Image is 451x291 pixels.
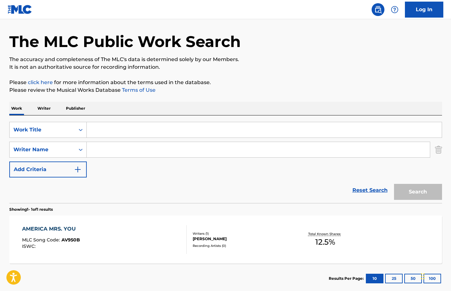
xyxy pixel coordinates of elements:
button: Add Criteria [9,161,87,177]
span: AV950B [61,237,80,243]
div: Drag [421,267,425,286]
p: Please for more information about the terms used in the database. [9,79,442,86]
div: Writer Name [13,146,71,153]
p: Publisher [64,102,87,115]
img: Delete Criterion [435,142,442,158]
a: Log In [405,2,443,18]
img: 9d2ae6d4665cec9f34b9.svg [74,166,82,173]
img: search [374,6,382,13]
p: Writer [36,102,52,115]
a: click here [28,79,53,85]
a: Reset Search [349,183,391,197]
span: MLC Song Code : [22,237,61,243]
p: Results Per Page: [329,276,365,281]
p: Please review the Musical Works Database [9,86,442,94]
a: AMERICA MRS. YOUMLC Song Code:AV950BISWC:Writers (1)[PERSON_NAME]Recording Artists (0)Total Known... [9,216,442,263]
p: Showing 1 - 1 of 1 results [9,207,53,212]
p: The accuracy and completeness of The MLC's data is determined solely by our Members. [9,56,442,63]
button: 10 [366,274,383,283]
a: Public Search [372,3,384,16]
span: 12.5 % [315,236,335,248]
div: Work Title [13,126,71,134]
div: [PERSON_NAME] [193,236,289,242]
iframe: Chat Widget [419,260,451,291]
button: 25 [385,274,403,283]
div: AMERICA MRS. YOU [22,225,80,233]
button: 50 [404,274,422,283]
div: Help [388,3,401,16]
div: Recording Artists ( 0 ) [193,243,289,248]
span: ISWC : [22,243,37,249]
div: Writers ( 1 ) [193,231,289,236]
a: Terms of Use [121,87,156,93]
p: It is not an authoritative source for recording information. [9,63,442,71]
img: MLC Logo [8,5,32,14]
p: Total Known Shares: [308,232,342,236]
h1: The MLC Public Work Search [9,32,241,51]
p: Work [9,102,24,115]
img: help [391,6,399,13]
form: Search Form [9,122,442,203]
